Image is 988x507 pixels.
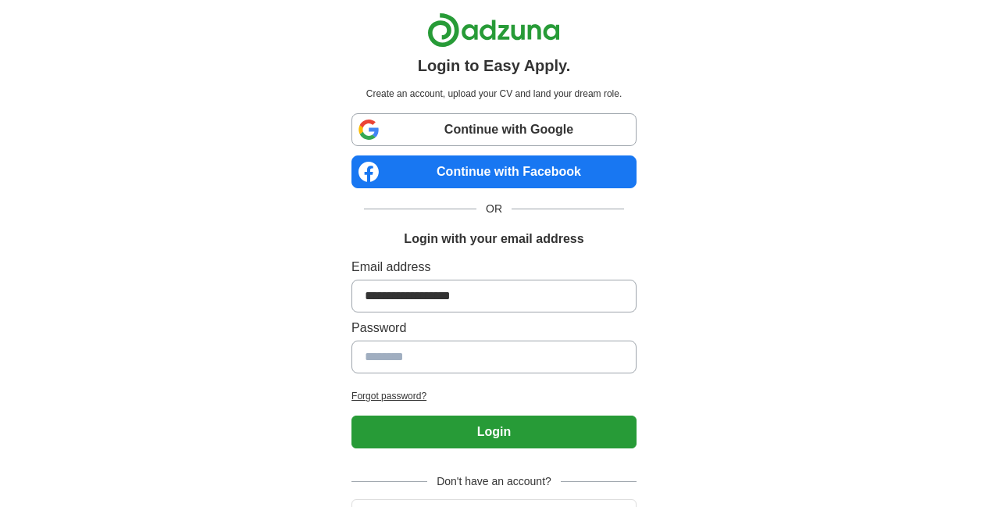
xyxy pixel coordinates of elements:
img: Adzuna logo [427,12,560,48]
h1: Login to Easy Apply. [418,54,571,77]
a: Forgot password? [351,389,637,403]
span: Don't have an account? [427,473,561,490]
p: Create an account, upload your CV and land your dream role. [355,87,633,101]
h1: Login with your email address [404,230,583,248]
button: Login [351,416,637,448]
label: Email address [351,258,637,277]
span: OR [476,201,512,217]
label: Password [351,319,637,337]
a: Continue with Facebook [351,155,637,188]
a: Continue with Google [351,113,637,146]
